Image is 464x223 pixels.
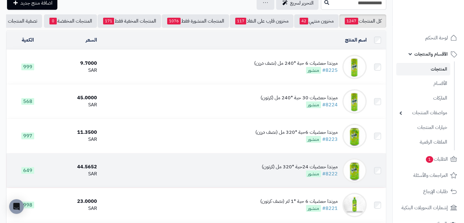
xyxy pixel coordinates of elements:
img: logo-2.png [423,5,458,17]
a: إشعارات التحويلات البنكية [396,200,460,215]
a: الأقسام [396,77,450,90]
div: SAR [51,67,97,74]
span: 171 [103,18,114,24]
span: 998 [21,202,34,208]
a: مخزون قارب على النفاذ117 [230,14,293,28]
div: SAR [51,170,97,177]
a: الملفات الرقمية [396,136,450,149]
div: 45.0000 [51,94,97,101]
a: المنتجات [396,63,450,75]
div: 9.7000 [51,60,97,67]
span: منشور [306,205,321,212]
img: ميرندا حمضيات 24حبة *320 مل (كرتون) [342,158,367,183]
a: #8221 [322,205,338,212]
span: 1076 [167,18,181,24]
img: ميرندا حمضيات 30 حبة *240 مل (كرتون) [342,89,367,114]
span: تصفية المنتجات [8,17,37,25]
span: 1247 [345,18,358,24]
a: #8224 [322,101,338,108]
div: ميرندا حمضيات 6 حبة *1 لتر (نصف كرتون) [260,198,338,205]
span: 0 [49,18,57,24]
a: مواصفات المنتجات [396,106,450,119]
a: اسم المنتج [345,36,367,44]
a: طلبات الإرجاع [396,184,460,199]
div: 44.5652 [51,163,97,170]
span: إشعارات التحويلات البنكية [401,203,448,212]
span: الطلبات [425,155,448,163]
div: Open Intercom Messenger [9,199,24,214]
span: 997 [21,133,34,139]
a: مخزون منتهي42 [294,14,339,28]
a: الطلبات1 [396,152,460,166]
img: ميرندا حمضيات 6 حبة *240 مل (نصف درزن) [342,55,367,79]
div: ميرندا حمضيات 6حبة *320 مل (نصف درزن) [255,129,338,136]
a: المنتجات المخفية فقط171 [98,14,161,28]
a: كل المنتجات1247 [339,14,386,28]
span: 117 [235,18,246,24]
span: 1 [426,156,433,163]
a: #8223 [322,136,338,143]
div: SAR [51,101,97,108]
span: طلبات الإرجاع [423,187,448,196]
div: SAR [51,136,97,143]
span: 568 [21,98,34,105]
a: السعر [86,36,97,44]
a: #8225 [322,67,338,74]
a: الكمية [22,36,34,44]
span: لوحة التحكم [425,34,448,42]
div: 23.0000 [51,198,97,205]
div: ميرندا حمضيات 30 حبة *240 مل (كرتون) [261,94,338,101]
span: الأقسام والمنتجات [414,50,448,58]
span: 999 [21,64,34,70]
div: ميرندا حمضيات 6 حبة *240 مل (نصف درزن) [254,60,338,67]
div: ميرندا حمضيات 24حبة *320 مل (كرتون) [262,163,338,170]
span: 649 [21,167,34,174]
span: منشور [306,136,321,143]
div: SAR [51,205,97,212]
a: #8222 [322,170,338,177]
img: ميرندا حمضيات 6 حبة *1 لتر (نصف كرتون) [342,193,367,217]
a: المنتجات المخفضة0 [44,14,97,28]
span: 42 [300,18,308,24]
a: الماركات [396,92,450,105]
img: ميرندا حمضيات 6حبة *320 مل (نصف درزن) [342,124,367,148]
span: منشور [306,67,321,74]
a: المراجعات والأسئلة [396,168,460,183]
a: لوحة التحكم [396,31,460,45]
a: خيارات المنتجات [396,121,450,134]
span: المراجعات والأسئلة [413,171,448,180]
a: المنتجات المنشورة فقط1076 [162,14,229,28]
span: منشور [306,170,321,177]
div: 11.3500 [51,129,97,136]
span: منشور [306,101,321,108]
